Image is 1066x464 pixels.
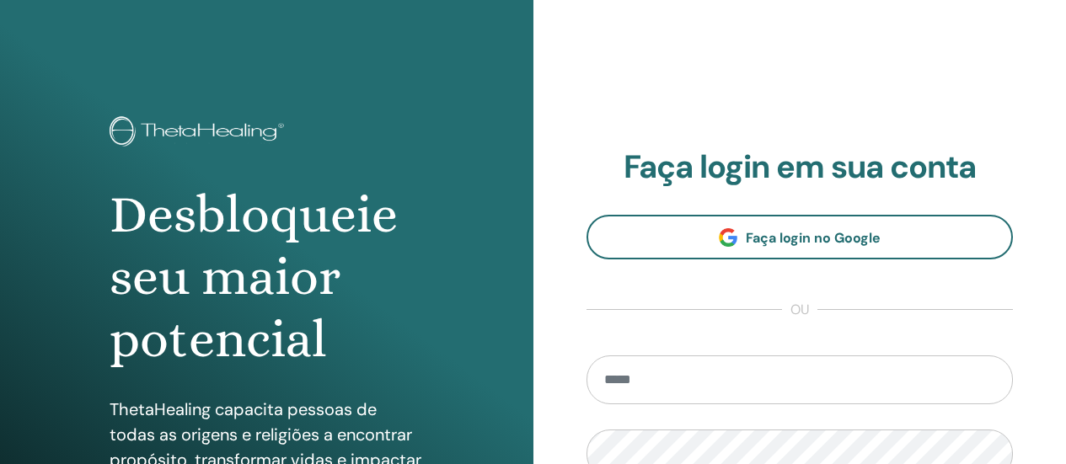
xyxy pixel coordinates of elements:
[782,300,817,320] span: ou
[746,229,881,247] span: Faça login no Google
[587,215,1014,259] a: Faça login no Google
[110,184,423,371] h1: Desbloqueie seu maior potencial
[587,148,1014,187] h2: Faça login em sua conta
